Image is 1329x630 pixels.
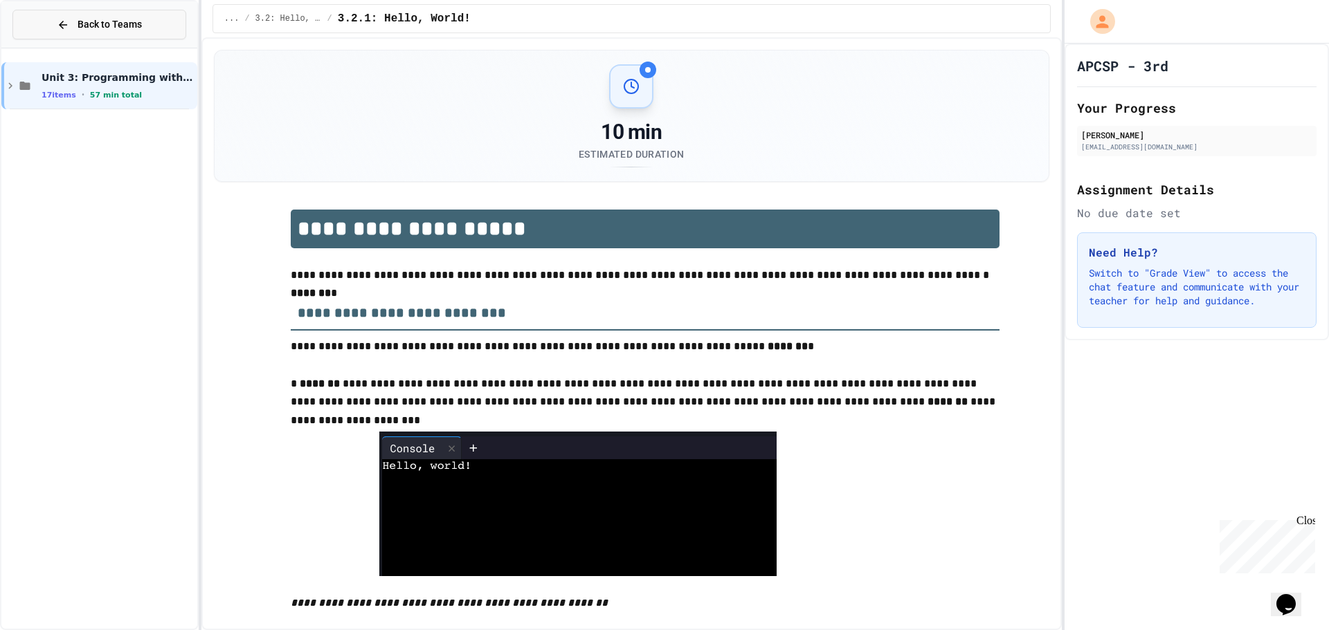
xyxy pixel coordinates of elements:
[6,6,96,88] div: Chat with us now!Close
[1089,244,1305,261] h3: Need Help?
[244,13,249,24] span: /
[1076,6,1119,37] div: My Account
[82,89,84,100] span: •
[1077,56,1168,75] h1: APCSP - 3rd
[1077,180,1317,199] h2: Assignment Details
[1081,142,1312,152] div: [EMAIL_ADDRESS][DOMAIN_NAME]
[1081,129,1312,141] div: [PERSON_NAME]
[327,13,332,24] span: /
[579,147,684,161] div: Estimated Duration
[78,17,142,32] span: Back to Teams
[42,91,76,100] span: 17 items
[1271,575,1315,616] iframe: chat widget
[12,10,186,39] button: Back to Teams
[1214,515,1315,573] iframe: chat widget
[1077,205,1317,221] div: No due date set
[579,120,684,145] div: 10 min
[90,91,142,100] span: 57 min total
[255,13,322,24] span: 3.2: Hello, World!
[42,71,195,84] span: Unit 3: Programming with Python
[338,10,471,27] span: 3.2.1: Hello, World!
[1077,98,1317,118] h2: Your Progress
[224,13,239,24] span: ...
[1089,266,1305,308] p: Switch to "Grade View" to access the chat feature and communicate with your teacher for help and ...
